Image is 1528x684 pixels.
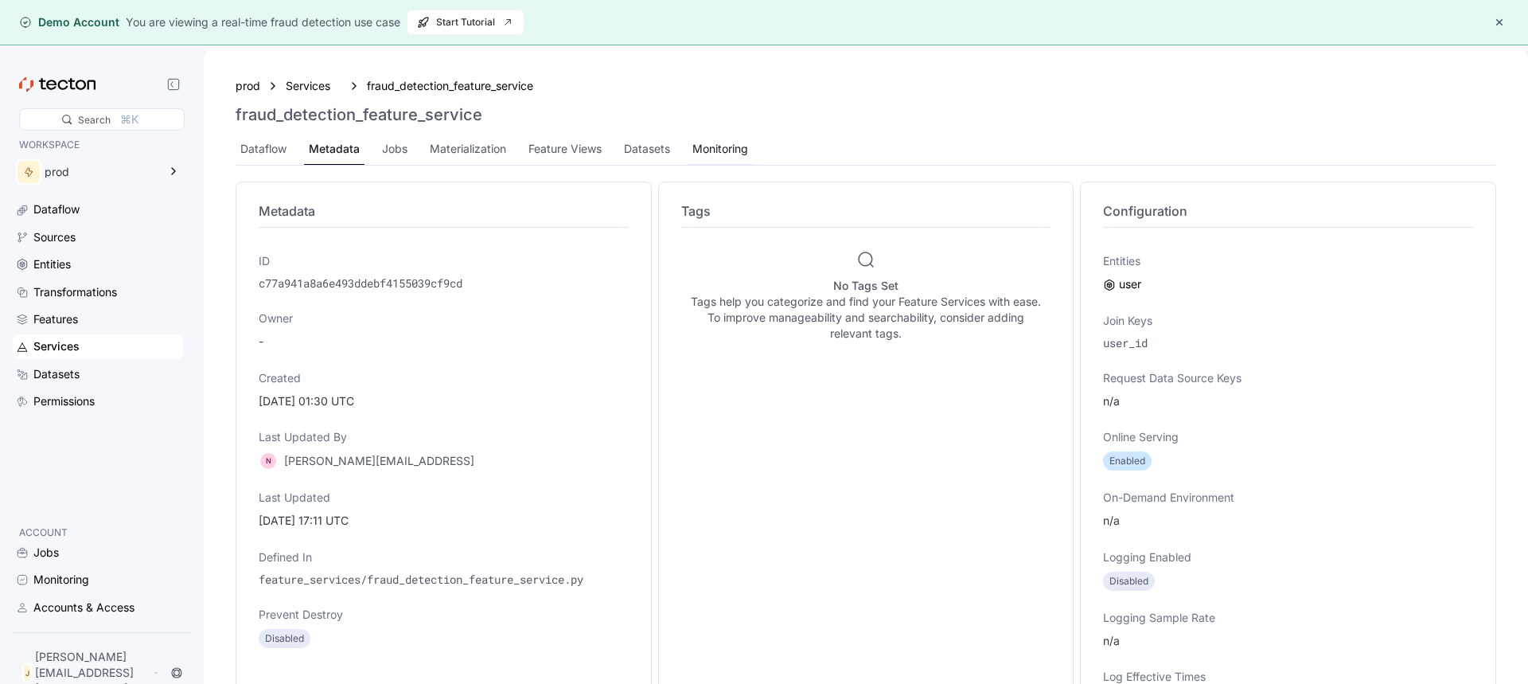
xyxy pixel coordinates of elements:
a: Services [286,77,341,95]
a: fraud_detection_feature_service [367,77,533,95]
div: Metadata [309,140,360,158]
span: Start Tutorial [417,10,514,34]
div: Search⌘K [19,108,185,131]
div: prod [45,166,158,178]
div: Datasets [33,365,80,383]
a: Datasets [13,362,183,386]
div: Features [33,311,78,328]
div: Sources [33,229,76,246]
div: Monitoring [33,571,89,588]
div: Materialization [430,140,506,158]
a: Permissions [13,389,183,413]
div: Accounts & Access [33,599,134,616]
a: Accounts & Access [13,596,183,620]
div: Datasets [624,140,670,158]
a: Features [13,307,183,331]
div: Demo Account [19,14,119,30]
a: Entities [13,252,183,276]
div: Search [78,112,111,127]
h5: No Tags Set [688,278,1045,294]
p: WORKSPACE [19,137,177,153]
p: ACCOUNT [19,525,177,541]
div: You are viewing a real-time fraud detection use case [126,14,400,31]
div: Permissions [33,393,95,410]
div: Jobs [33,544,59,561]
div: Entities [33,256,71,273]
div: Feature Views [528,140,602,158]
div: ⌘K [120,111,138,128]
div: Dataflow [240,140,286,158]
h3: fraud_detection_feature_service [236,105,482,124]
a: Dataflow [13,197,183,221]
div: Monitoring [692,140,748,158]
div: Services [33,338,80,355]
h4: Configuration [1103,201,1473,221]
h4: Tags [681,201,1051,221]
a: Monitoring [13,568,183,592]
button: Start Tutorial [407,10,524,35]
a: Services [13,334,183,358]
p: Tags help you categorize and find your Feature Services with ease. To improve manageability and s... [688,294,1045,342]
a: prod [236,77,260,95]
h4: Metadata [259,201,629,221]
a: Sources [13,225,183,249]
div: Dataflow [33,201,80,218]
a: Jobs [13,541,183,565]
div: Transformations [33,283,117,301]
a: Transformations [13,280,183,304]
div: Jobs [382,140,407,158]
div: J [22,663,32,682]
